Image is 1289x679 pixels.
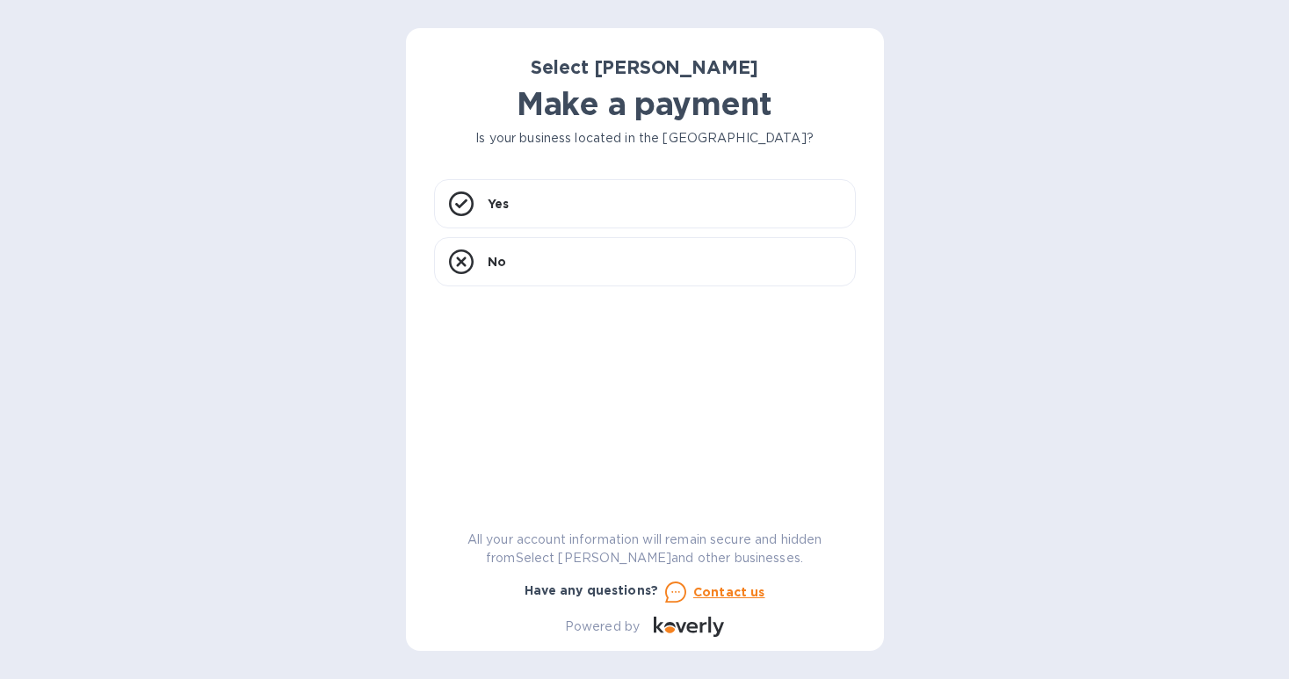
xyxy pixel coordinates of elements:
[693,585,765,599] u: Contact us
[565,618,640,636] p: Powered by
[488,253,506,271] p: No
[531,56,759,78] b: Select [PERSON_NAME]
[434,531,856,567] p: All your account information will remain secure and hidden from Select [PERSON_NAME] and other bu...
[488,195,509,213] p: Yes
[434,129,856,148] p: Is your business located in the [GEOGRAPHIC_DATA]?
[525,583,659,597] b: Have any questions?
[434,85,856,122] h1: Make a payment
